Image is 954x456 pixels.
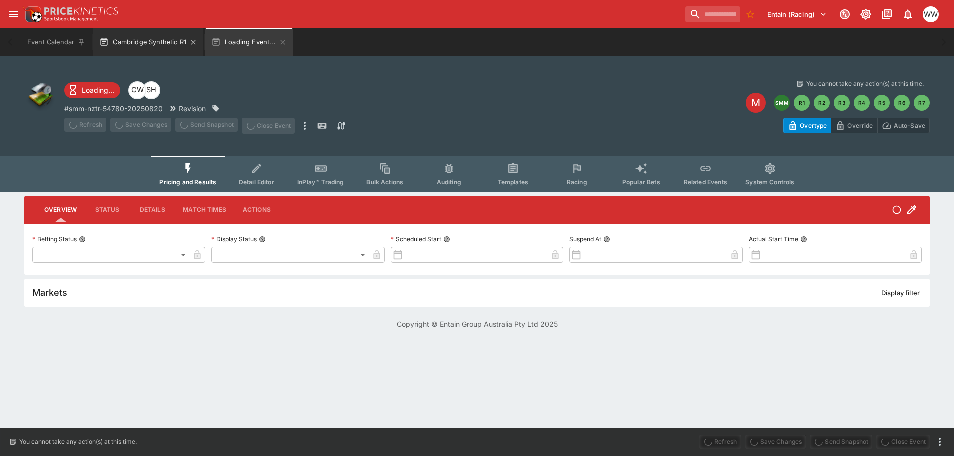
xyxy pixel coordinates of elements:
[36,198,85,222] button: Overview
[745,178,794,186] span: System Controls
[934,436,946,448] button: more
[836,5,854,23] button: Connected to PK
[79,236,86,243] button: Betting Status
[854,95,870,111] button: R4
[603,236,610,243] button: Suspend At
[774,95,930,111] nav: pagination navigation
[93,28,203,56] button: Cambridge Synthetic R1
[742,6,758,22] button: No Bookmarks
[894,95,910,111] button: R6
[44,17,98,21] img: Sportsbook Management
[299,118,311,134] button: more
[806,79,924,88] p: You cannot take any action(s) at this time.
[179,103,206,114] p: Revision
[128,81,146,99] div: Clint Wallis
[684,178,727,186] span: Related Events
[32,287,67,298] h5: Markets
[64,103,163,114] p: Copy To Clipboard
[800,236,807,243] button: Actual Start Time
[878,5,896,23] button: Documentation
[783,118,930,133] div: Start From
[834,95,850,111] button: R3
[920,3,942,25] button: William Wallace
[211,235,257,243] p: Display Status
[366,178,403,186] span: Bulk Actions
[4,5,22,23] button: open drawer
[875,285,926,301] button: Display filter
[159,178,216,186] span: Pricing and Results
[142,81,160,99] div: Scott Hunt
[569,235,601,243] p: Suspend At
[761,6,833,22] button: Select Tenant
[175,198,234,222] button: Match Times
[746,93,766,113] div: Edit Meeting
[814,95,830,111] button: R2
[85,198,130,222] button: Status
[259,236,266,243] button: Display Status
[914,95,930,111] button: R7
[894,120,925,131] p: Auto-Save
[831,118,877,133] button: Override
[874,95,890,111] button: R5
[151,156,802,192] div: Event type filters
[44,7,118,15] img: PriceKinetics
[24,79,56,111] img: other.png
[437,178,461,186] span: Auditing
[774,95,790,111] button: SMM
[22,4,42,24] img: PriceKinetics Logo
[391,235,441,243] p: Scheduled Start
[783,118,831,133] button: Overtype
[685,6,740,22] input: search
[19,437,137,446] p: You cannot take any action(s) at this time.
[899,5,917,23] button: Notifications
[794,95,810,111] button: R1
[443,236,450,243] button: Scheduled Start
[749,235,798,243] p: Actual Start Time
[498,178,528,186] span: Templates
[923,6,939,22] div: William Wallace
[234,198,279,222] button: Actions
[32,235,77,243] p: Betting Status
[82,85,114,95] p: Loading...
[877,118,930,133] button: Auto-Save
[205,28,293,56] button: Loading Event...
[21,28,91,56] button: Event Calendar
[297,178,344,186] span: InPlay™ Trading
[847,120,873,131] p: Override
[239,178,274,186] span: Detail Editor
[800,120,827,131] p: Overtype
[622,178,660,186] span: Popular Bets
[567,178,587,186] span: Racing
[857,5,875,23] button: Toggle light/dark mode
[130,198,175,222] button: Details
